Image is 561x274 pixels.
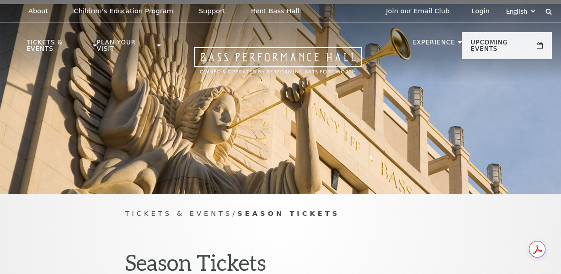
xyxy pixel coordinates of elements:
p: / [125,208,436,219]
p: Tickets & Events [27,39,91,57]
p: Experience [412,39,455,50]
select: Select: [504,7,537,16]
p: Rent Bass Hall [251,7,299,15]
span: Season Tickets [237,209,340,217]
p: Upcoming Events [471,39,534,57]
p: Children's Education Program [74,7,173,15]
p: Plan Your Visit [97,39,155,57]
span: Tickets & Events [125,209,233,217]
p: About [28,7,48,15]
p: Support [199,7,225,15]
